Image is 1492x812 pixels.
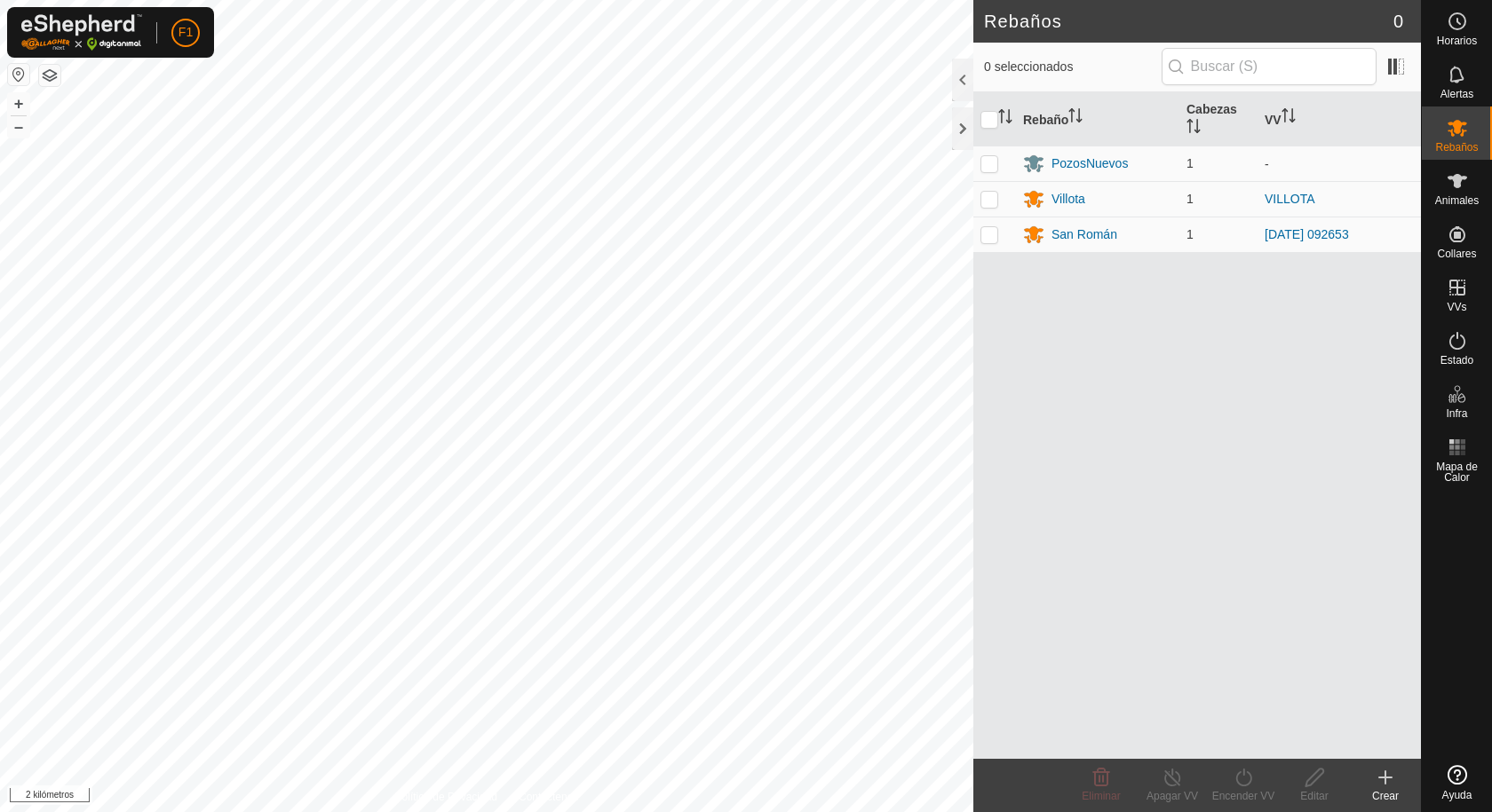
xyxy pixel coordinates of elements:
[395,789,497,805] a: Política de Privacidad
[1186,156,1194,170] font: 1
[1186,102,1237,116] font: Cabezas
[1393,12,1403,31] font: 0
[984,12,1062,31] font: Rebaños
[519,791,578,803] font: Contáctenos
[1440,354,1473,367] font: Estado
[14,94,24,113] font: +
[1052,227,1117,241] font: San Román
[179,25,193,39] font: F1
[8,93,29,114] button: +
[1186,192,1194,206] font: 1
[14,117,23,136] font: –
[1435,194,1479,207] font: Animales
[1052,192,1085,206] font: Villota
[8,116,29,138] button: –
[1186,227,1194,241] font: 1
[1162,48,1377,85] input: Buscar (S)
[39,65,60,86] button: Capas del Mapa
[8,64,29,85] button: Restablecer Mapa
[1068,111,1083,125] p-sorticon: Activar para ordenar
[1440,88,1473,100] font: Alertas
[998,112,1012,126] p-sorticon: Activar para ordenar
[21,14,142,51] img: Logotipo de Gallagher
[1447,301,1466,313] font: VVs
[1437,248,1476,260] font: Collares
[1023,112,1068,126] font: Rebaño
[1372,790,1399,802] font: Crear
[1265,157,1269,171] font: -
[1186,122,1201,136] p-sorticon: Activar para ordenar
[984,59,1073,74] font: 0 seleccionados
[1446,407,1467,420] font: Infra
[1435,141,1478,154] font: Rebaños
[1212,790,1275,802] font: Encender VV
[1437,35,1477,47] font: Horarios
[1265,192,1315,206] a: VILLOTA
[1265,227,1349,241] a: [DATE] 092653
[1052,156,1128,170] font: PozosNuevos
[395,791,497,803] font: Política de Privacidad
[519,789,578,805] a: Contáctenos
[1436,461,1478,484] font: Mapa de Calor
[1282,111,1296,125] p-sorticon: Activar para ordenar
[1300,790,1328,802] font: Editar
[1442,789,1472,801] font: Ayuda
[1265,112,1282,126] font: VV
[1147,790,1198,802] font: Apagar VV
[1422,758,1492,808] a: Ayuda
[1082,790,1120,802] font: Eliminar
